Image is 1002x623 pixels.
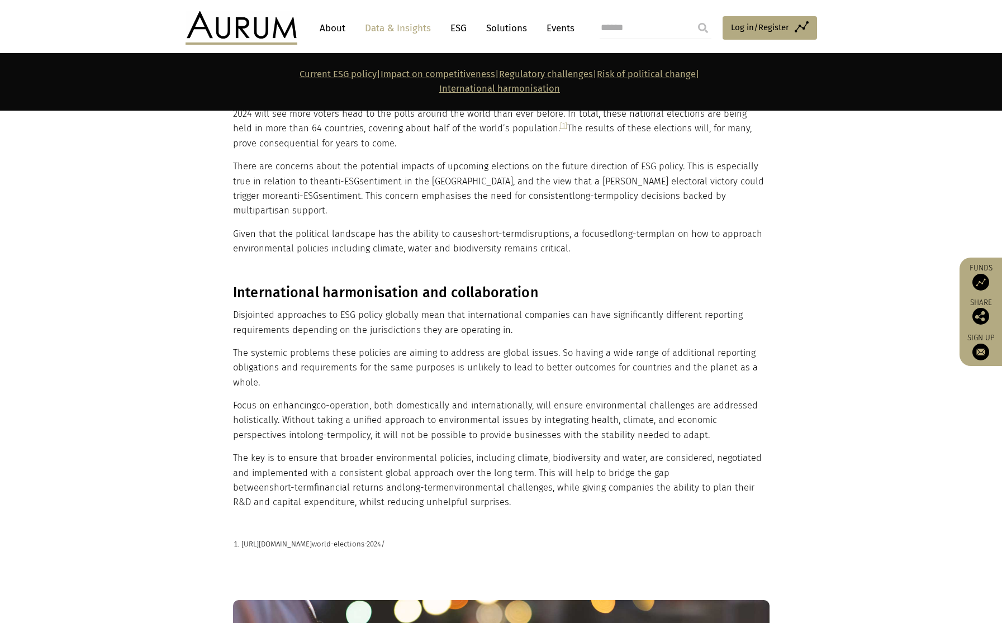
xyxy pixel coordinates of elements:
p: The key is to ensure that broader environmental policies, including climate, biodiversity and wat... [233,451,767,510]
p: 2024 will see more voters head to the polls around the world than ever before. In total, these na... [233,107,767,151]
a: Current ESG policy [300,69,377,79]
span: short-term [269,482,314,493]
h3: International harmonisation and collaboration [233,284,767,301]
p: Focus on enhancing , both domestically and internationally, will ensure environmental challenges ... [233,398,767,443]
span: long-term [305,430,346,440]
span: long-term [572,191,614,201]
p: Given that the political landscape has the ability to cause disruptions, a focused plan on how to... [233,227,767,256]
div: Share [965,299,996,325]
span: world-elections-2024 [312,540,381,548]
span: Log in/Register [731,21,789,34]
a: Sign up [965,333,996,360]
a: Risk of political change [597,69,696,79]
strong: | | | | [300,69,700,79]
a: Impact on competitiveness [381,69,495,79]
img: Access Funds [972,274,989,291]
a: Regulatory challenges [499,69,593,79]
img: Sign up to our newsletter [972,344,989,360]
a: Solutions [481,18,533,39]
a: ESG [445,18,472,39]
img: Aurum [186,11,297,45]
img: Share this post [972,308,989,325]
span: long-term [402,482,444,493]
span: short-term [477,229,522,239]
span: long-term [615,229,656,239]
p: The systemic problems these policies are aiming to address are global issues. So having a wide ra... [233,346,767,390]
a: [1] [560,121,567,130]
span: anti-ESG [283,191,319,201]
a: Funds [965,263,996,291]
a: Data & Insights [359,18,436,39]
p: Disjointed approaches to ESG policy globally mean that international companies can have significa... [233,308,767,337]
span: anti-ESG [324,176,359,187]
p: [URL][DOMAIN_NAME] / [241,538,770,550]
span: co-operation [316,400,369,411]
p: There are concerns about the potential impacts of upcoming elections on the future direction of E... [233,159,767,218]
a: About [314,18,351,39]
a: Log in/Register [723,16,817,40]
a: International harmonisation [439,83,560,94]
a: Events [541,18,574,39]
input: Submit [692,17,714,39]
